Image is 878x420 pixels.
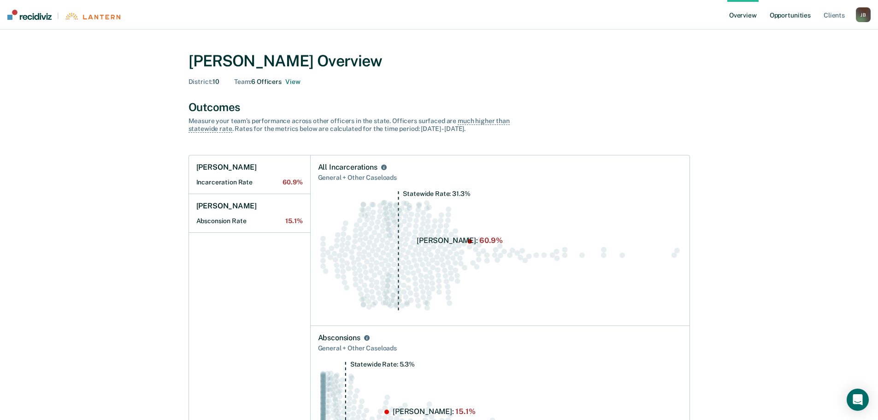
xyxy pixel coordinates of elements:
button: Absconsions [362,333,371,343]
div: Outcomes [189,101,690,114]
div: General + Other Caseloads [318,343,682,354]
div: 6 Officers [234,78,300,86]
h1: [PERSON_NAME] [196,163,257,172]
a: [PERSON_NAME]Incarceration Rate60.9% [189,155,310,194]
span: District : [189,78,213,85]
button: 6 officers on Janet Burgess's Team [285,78,300,86]
img: Lantern [65,13,120,20]
button: All Incarcerations [379,163,389,172]
button: JB [856,7,871,22]
tspan: Statewide Rate: 31.3% [403,190,470,197]
div: 10 [189,78,220,86]
a: [PERSON_NAME]Absconsion Rate15.1% [189,194,310,233]
h1: [PERSON_NAME] [196,201,257,211]
img: Recidiviz [7,10,52,20]
div: Absconsions [318,333,360,343]
div: Measure your team’s performance across other officer s in the state. Officer s surfaced are . Rat... [189,117,511,133]
div: General + Other Caseloads [318,172,682,183]
div: J B [856,7,871,22]
span: 15.1% [285,217,302,225]
div: Open Intercom Messenger [847,389,869,411]
div: [PERSON_NAME] Overview [189,52,690,71]
span: 60.9% [283,178,302,186]
a: | [7,10,120,20]
div: All Incarcerations [318,163,377,172]
h2: Absconsion Rate [196,217,303,225]
span: much higher than statewide rate [189,117,510,133]
tspan: Statewide Rate: 5.3% [350,361,414,368]
div: Swarm plot of all incarceration rates in the state for NOT_SEX_OFFENSE caseloads, highlighting va... [318,191,682,319]
h2: Incarceration Rate [196,178,303,186]
span: | [52,12,65,20]
span: Team : [234,78,251,85]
